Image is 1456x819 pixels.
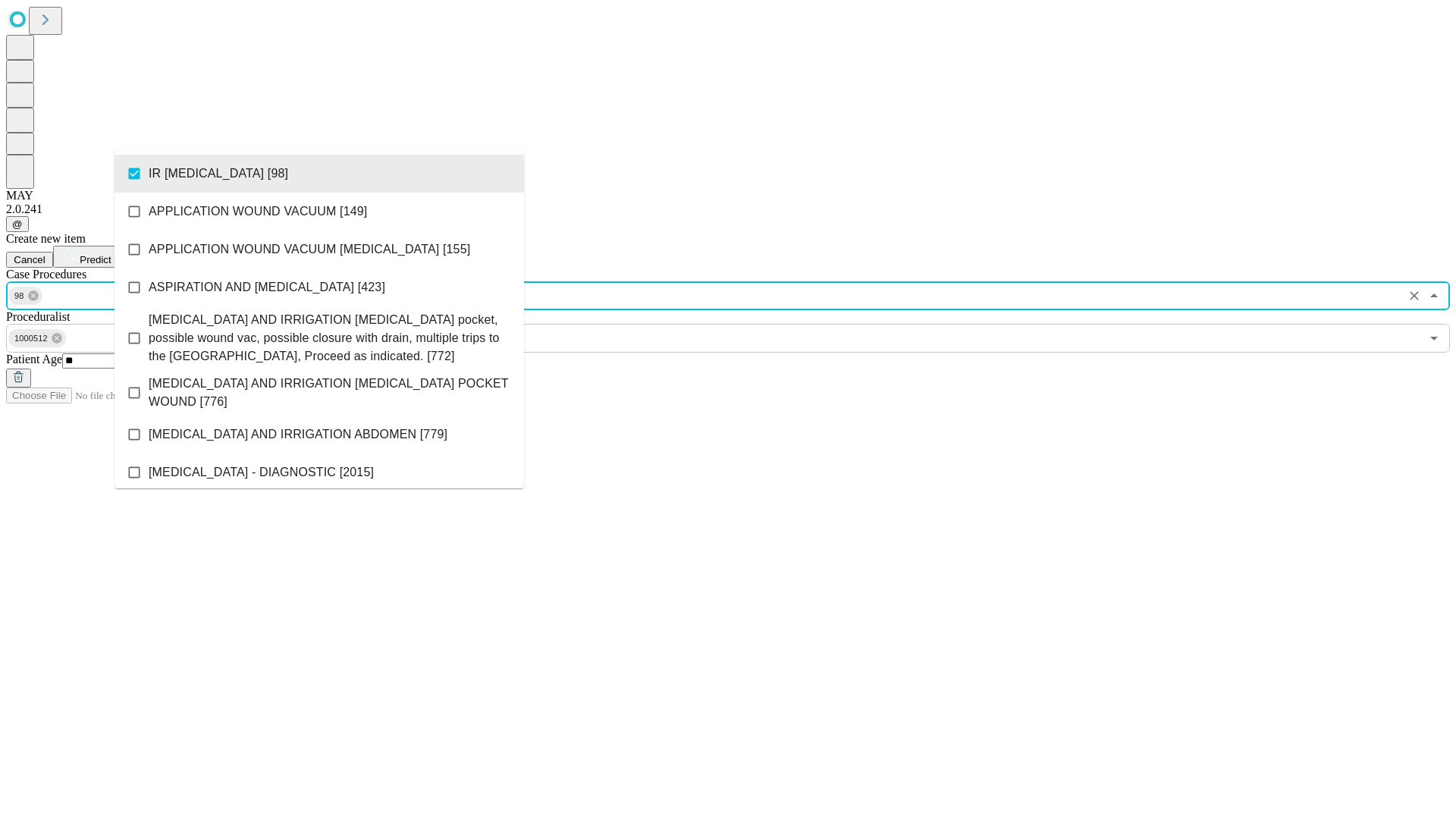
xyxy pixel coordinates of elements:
[6,189,1450,202] div: MAY
[53,246,123,268] button: Predict
[80,254,111,265] span: Predict
[6,252,53,268] button: Cancel
[149,425,447,444] span: [MEDICAL_DATA] AND IRRIGATION ABDOMEN [779]
[149,463,374,482] span: [MEDICAL_DATA] - DIAGNOSTIC [2015]
[149,202,367,221] span: APPLICATION WOUND VACUUM [149]
[149,375,512,411] span: [MEDICAL_DATA] AND IRRIGATION [MEDICAL_DATA] POCKET WOUND [776]
[8,287,42,305] div: 98
[149,311,512,366] span: [MEDICAL_DATA] AND IRRIGATION [MEDICAL_DATA] pocket, possible wound vac, possible closure with dr...
[149,165,288,183] span: IR [MEDICAL_DATA] [98]
[14,254,45,265] span: Cancel
[149,240,470,259] span: APPLICATION WOUND VACUUM [MEDICAL_DATA] [155]
[8,287,30,305] span: 98
[1423,328,1445,349] button: Open
[8,330,54,347] span: 1000512
[6,268,86,281] span: Scheduled Procedure
[6,310,70,323] span: Proceduralist
[6,202,1450,216] div: 2.0.241
[149,278,385,297] span: ASPIRATION AND [MEDICAL_DATA] [423]
[1404,285,1425,306] button: Clear
[6,353,62,366] span: Patient Age
[6,216,29,232] button: @
[6,232,86,245] span: Create new item
[8,329,66,347] div: 1000512
[1423,285,1445,306] button: Close
[12,218,23,230] span: @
